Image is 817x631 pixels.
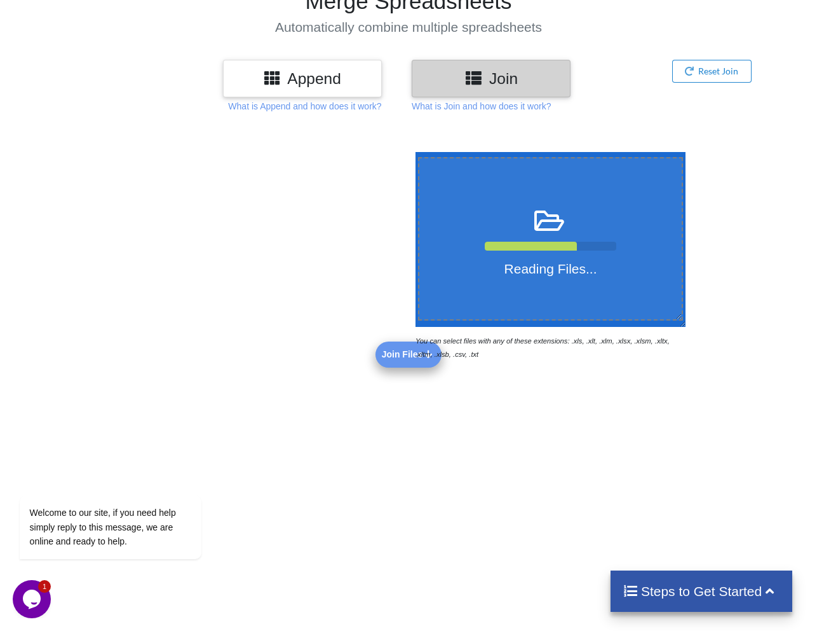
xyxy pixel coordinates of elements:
[672,60,752,83] button: Reset Join
[233,69,372,88] h3: Append
[419,261,682,277] h4: Reading Files...
[415,337,670,358] i: You can select files with any of these extensions: .xls, .xlt, .xlm, .xlsx, .xlsm, .xltx, .xltm, ...
[421,69,561,88] h3: Join
[623,583,780,599] h4: Steps to Get Started
[412,100,551,113] p: What is Join and how does it work?
[228,100,381,113] p: What is Append and how does it work?
[13,380,241,574] iframe: chat widget
[13,580,53,618] iframe: chat widget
